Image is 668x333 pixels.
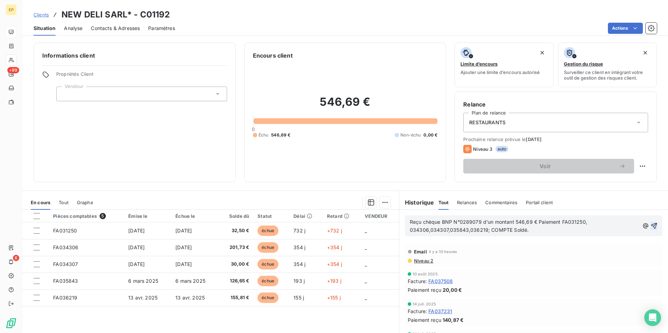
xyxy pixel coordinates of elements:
[414,249,427,254] span: Email
[408,277,427,285] span: Facture :
[128,278,158,284] span: 6 mars 2025
[443,286,462,294] span: 20,00 €
[564,61,603,67] span: Gestion du risque
[428,277,453,285] span: FA037508
[259,132,269,138] span: Échu
[223,244,249,251] span: 201,73 €
[473,146,492,152] span: Niveau 3
[128,213,167,219] div: Émise le
[428,308,452,315] span: FA037231
[64,25,82,32] span: Analyse
[455,43,553,87] button: Limite d’encoursAjouter une limite d’encours autorisé
[34,12,49,17] span: Clients
[148,25,175,32] span: Paramètres
[408,316,441,324] span: Paiement reçu
[7,67,19,73] span: +99
[253,95,438,116] h2: 546,69 €
[526,136,542,142] span: [DATE]
[413,258,433,264] span: Niveau 2
[327,228,342,234] span: +732 j
[53,228,77,234] span: FA031250
[365,213,395,219] div: VENDEUR
[438,200,449,205] span: Tout
[56,71,227,81] span: Propriétés Client
[53,244,78,250] span: FA034306
[327,278,341,284] span: +193 j
[77,200,93,205] span: Graphe
[293,213,319,219] div: Délai
[34,11,49,18] a: Clients
[61,8,170,21] h3: NEW DELI SARL* - C01192
[175,261,192,267] span: [DATE]
[327,213,356,219] div: Retard
[400,132,421,138] span: Non-échu
[365,228,367,234] span: _
[175,244,192,250] span: [DATE]
[293,228,305,234] span: 732 j
[34,25,56,32] span: Situation
[408,308,427,315] span: Facture :
[408,286,441,294] span: Paiement reçu
[252,126,255,132] span: 0
[463,100,648,109] h6: Relance
[223,227,249,234] span: 32,50 €
[6,318,17,329] img: Logo LeanPay
[175,278,205,284] span: 6 mars 2025
[293,244,305,250] span: 354 j
[6,4,17,15] div: EP
[429,250,457,254] span: il y a 10 heures
[253,51,293,60] h6: Encours client
[223,213,249,219] div: Solde dû
[423,132,437,138] span: 0,00 €
[257,293,278,303] span: échue
[128,244,145,250] span: [DATE]
[257,276,278,286] span: échue
[293,278,305,284] span: 193 j
[175,213,214,219] div: Échue le
[100,213,106,219] span: 5
[365,295,367,301] span: _
[13,255,19,261] span: 6
[365,278,367,284] span: _
[91,25,140,32] span: Contacts & Adresses
[223,261,249,268] span: 30,00 €
[257,242,278,253] span: échue
[59,200,68,205] span: Tout
[443,316,464,324] span: 140,87 €
[457,200,477,205] span: Relances
[223,277,249,284] span: 126,65 €
[460,69,540,75] span: Ajouter une limite d’encours autorisé
[271,132,290,138] span: 546,69 €
[472,163,619,169] span: Voir
[460,61,498,67] span: Limite d’encours
[257,225,278,236] span: échue
[128,261,145,267] span: [DATE]
[223,294,249,301] span: 155,81 €
[42,51,227,60] h6: Informations client
[469,119,506,126] span: RESTAURANTS
[495,146,509,152] span: auto
[128,228,145,234] span: [DATE]
[293,295,304,301] span: 155 j
[62,91,68,97] input: Ajouter une valeur
[257,259,278,269] span: échue
[644,309,661,326] div: Open Intercom Messenger
[53,213,120,219] div: Pièces comptables
[293,261,305,267] span: 354 j
[53,261,78,267] span: FA034307
[128,295,158,301] span: 13 avr. 2025
[31,200,50,205] span: En cours
[257,213,285,219] div: Statut
[463,136,648,142] span: Prochaine relance prévue le
[485,200,517,205] span: Commentaires
[53,278,78,284] span: FA035843
[526,200,553,205] span: Portail client
[327,295,341,301] span: +155 j
[410,219,589,233] span: Reçu chèque BNP N°0289079 d'un montant 546,69 € Paiement FA031250, 034306,034307,035843,036219; C...
[53,295,77,301] span: FA036219
[175,295,205,301] span: 13 avr. 2025
[365,261,367,267] span: _
[175,228,192,234] span: [DATE]
[327,244,342,250] span: +354 j
[327,261,342,267] span: +354 j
